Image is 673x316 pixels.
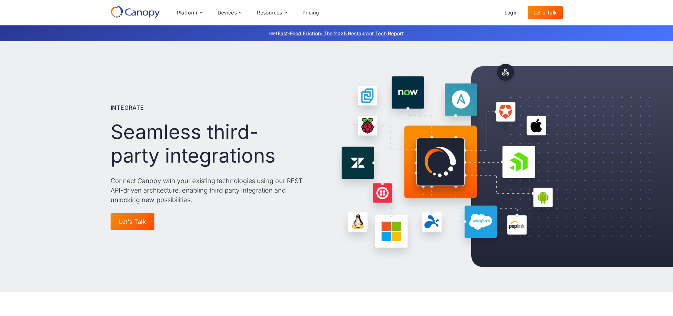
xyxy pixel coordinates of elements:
[111,103,144,112] p: Integrate
[218,10,237,15] div: Devices
[111,176,305,205] p: Connect Canopy with your existing technologies using our REST API-driven architecture, enabling t...
[297,6,325,19] a: Pricing
[278,30,404,36] a: Fast-Food Friction: The 2025 Restaurant Tech Report
[257,10,282,15] div: Resources
[499,6,524,19] a: Login
[528,6,563,19] a: Let's Talk
[111,120,305,168] h1: Seamless third-party integrations
[111,213,155,230] a: Let's Talk
[177,10,197,15] div: Platform
[164,30,510,37] p: Get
